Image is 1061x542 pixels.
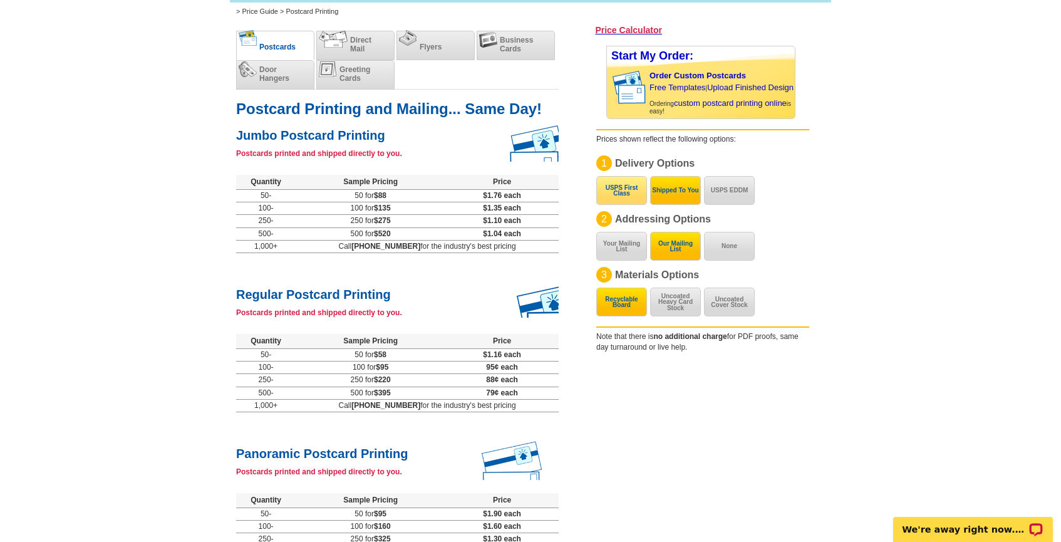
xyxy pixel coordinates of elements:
[486,375,518,384] span: 88¢ each
[296,521,445,533] td: 100 for
[319,61,337,77] img: greetingcards.png
[707,83,794,92] a: Upload Finished Design
[445,175,559,190] th: Price
[296,334,445,349] th: Sample Pricing
[236,467,402,476] strong: Postcards printed and shipped directly to you.
[236,308,402,317] strong: Postcards printed and shipped directly to you.
[319,31,348,48] img: directmail.png
[296,202,445,215] td: 100 for
[236,444,559,461] h2: Panoramic Postcard Printing
[351,242,420,251] b: [PHONE_NUMBER]
[236,8,338,15] span: > Price Guide > Postcard Printing
[236,362,296,374] td: 100-
[259,65,289,83] span: Door Hangers
[596,288,647,316] button: Recyclable Board
[236,399,296,412] td: 1,000+
[239,30,257,46] img: postcards_c.png
[445,334,559,349] th: Price
[650,71,746,80] a: Order Custom Postcards
[483,204,521,212] span: $1.35 each
[296,374,445,387] td: 250 for
[445,493,559,508] th: Price
[236,202,296,215] td: 100-
[296,227,445,240] td: 500 for
[650,83,705,92] a: Free Templates
[296,240,559,253] td: Call for the industry's best pricing
[483,350,521,359] span: $1.16 each
[350,36,371,53] span: Direct Mail
[483,216,521,225] span: $1.10 each
[704,288,755,316] button: Uncoated Cover Stock
[236,102,559,115] h1: Postcard Printing and Mailing... Same Day!
[296,215,445,227] td: 250 for
[610,67,655,108] img: post card showing stamp and address area
[500,36,533,53] span: Business Cards
[296,387,445,399] td: 500 for
[596,211,612,227] div: 2
[259,43,296,51] span: Postcards
[596,176,647,205] button: USPS First Class
[296,399,559,412] td: Call for the industry's best pricing
[486,388,518,397] span: 79¢ each
[486,363,518,372] span: 95¢ each
[483,191,521,200] span: $1.76 each
[374,388,391,397] span: $395
[236,493,296,508] th: Quantity
[374,229,391,238] span: $520
[420,43,442,51] span: Flyers
[296,493,445,508] th: Sample Pricing
[236,334,296,349] th: Quantity
[607,67,617,108] img: background image for postcard
[296,508,445,521] td: 50 for
[236,521,296,533] td: 100-
[374,375,391,384] span: $220
[596,267,612,283] div: 3
[236,284,559,301] h2: Regular Postcard Printing
[483,229,521,238] span: $1.04 each
[296,349,445,362] td: 50 for
[236,190,296,202] td: 50-
[296,190,445,202] td: 50 for
[650,288,701,316] button: Uncoated Heavy Card Stock
[374,522,391,531] span: $160
[296,362,445,374] td: 100 for
[596,135,736,143] span: Prices shown reflect the following options:
[650,176,701,205] button: Shipped To You
[704,232,755,261] button: None
[374,191,386,200] span: $88
[236,508,296,521] td: 50-
[236,349,296,362] td: 50-
[674,98,787,108] a: custom postcard printing online
[236,227,296,240] td: 500-
[650,232,701,261] button: Our Mailing List
[236,149,402,158] strong: Postcards printed and shipped directly to you.
[615,269,699,280] span: Materials Options
[607,46,795,67] div: Start My Order:
[399,30,417,46] img: flyers.png
[704,176,755,205] button: USPS EDDM
[596,232,647,261] button: Your Mailing List
[339,65,370,83] span: Greeting Cards
[615,214,711,224] span: Addressing Options
[239,61,257,77] img: doorhangers.png
[374,509,386,518] span: $95
[483,509,521,518] span: $1.90 each
[374,204,391,212] span: $135
[483,522,521,531] span: $1.60 each
[376,363,388,372] span: $95
[650,85,794,115] span: | Ordering is easy!
[236,374,296,387] td: 250-
[615,158,695,169] span: Delivery Options
[595,24,662,36] a: Price Calculator
[236,215,296,227] td: 250-
[236,125,559,142] h2: Jumbo Postcard Printing
[596,326,809,353] div: Note that there is for PDF proofs, same day turnaround or live help.
[296,175,445,190] th: Sample Pricing
[596,155,612,171] div: 1
[374,350,386,359] span: $58
[653,332,727,341] b: no additional charge
[374,216,391,225] span: $275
